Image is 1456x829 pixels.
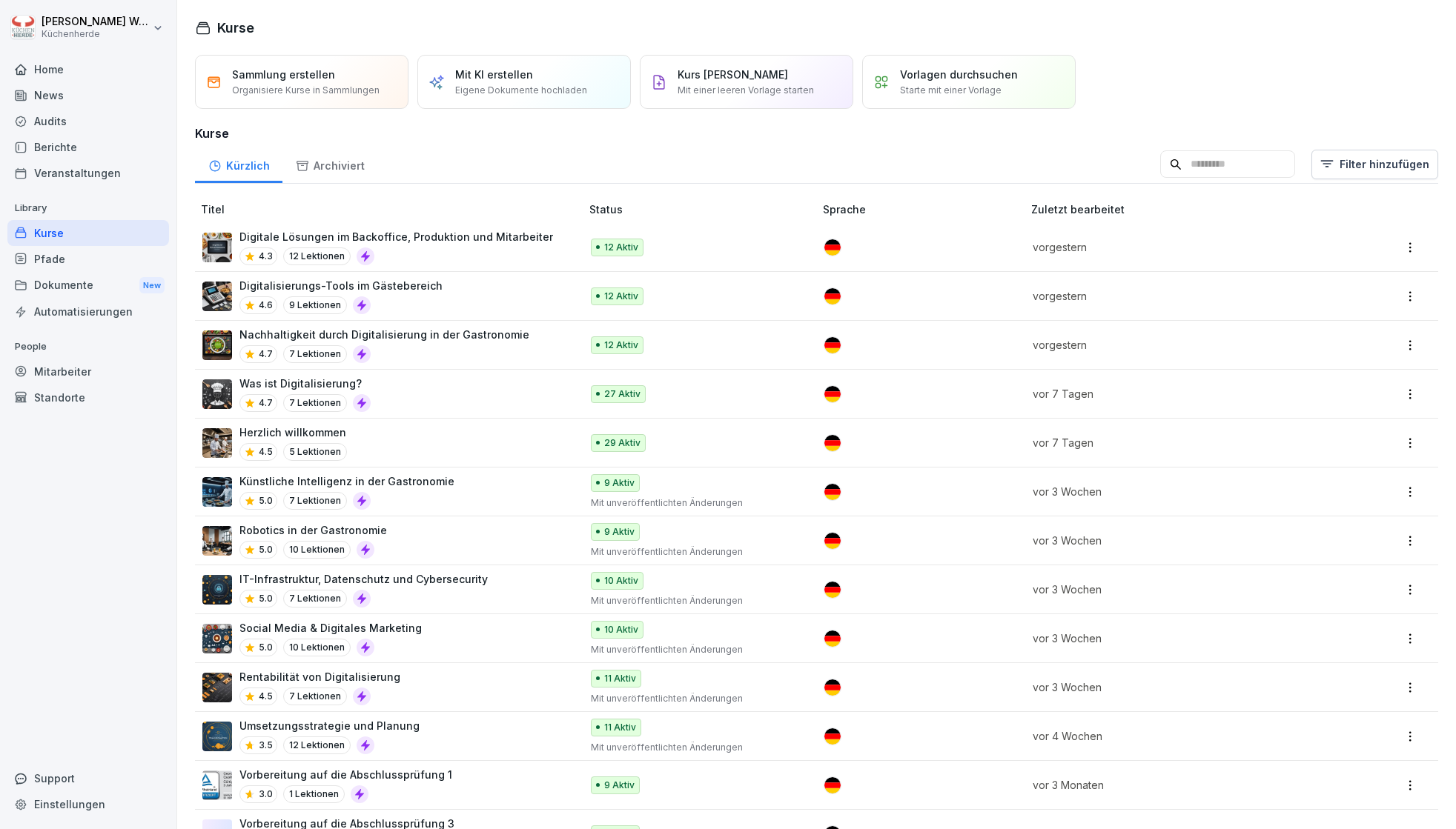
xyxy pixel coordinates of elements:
p: Rentabilität von Digitalisierung [239,669,400,685]
button: Filter hinzufügen [1311,150,1438,179]
a: Veranstaltungen [7,160,169,186]
p: 4.7 [259,396,273,410]
p: Vorbereitung auf die Abschlussprüfung 1 [239,767,452,782]
img: u5o6hwt2vfcozzv2rxj2ipth.png [202,282,232,311]
img: beunn5n55mp59b8rkywsd0ne.png [202,526,232,556]
p: Was ist Digitalisierung? [239,376,371,391]
p: Eigene Dokumente hochladen [455,84,587,97]
p: vorgestern [1033,239,1317,255]
a: Kürzlich [195,145,282,183]
p: vor 3 Wochen [1033,484,1317,499]
a: Einstellungen [7,791,169,817]
p: vor 4 Wochen [1033,728,1317,744]
p: 10 Lektionen [283,639,351,656]
p: [PERSON_NAME] Wessel [42,16,150,28]
a: Automatisierungen [7,299,169,324]
p: Social Media & Digitales Marketing [239,620,422,636]
div: Mitarbeiter [7,359,169,384]
p: Herzlich willkommen [239,425,347,440]
img: de.svg [824,288,841,304]
img: de.svg [824,435,841,451]
img: de.svg [824,777,841,793]
h1: Kurse [217,18,254,38]
p: 11 Aktiv [604,672,636,685]
p: vor 3 Wochen [1033,533,1317,548]
p: Mit unveröffentlichten Änderungen [591,741,799,754]
p: Küchenherde [42,29,150,39]
p: 4.5 [259,690,273,703]
img: ivkgprbnrw7vv10q8ezsqqeo.png [202,477,232,507]
p: Mit unveröffentlichten Änderungen [591,545,799,559]
p: Digitalisierungs-Tools im Gästebereich [239,278,443,293]
a: Home [7,56,169,82]
p: 1 Lektionen [283,785,345,803]
img: f56tjaoqzv3sbdd4hjqdf53s.png [202,575,232,605]
div: Dokumente [7,272,169,299]
img: de.svg [824,484,841,500]
p: 12 Lektionen [283,736,351,754]
a: Standorte [7,384,169,410]
p: 7 Lektionen [283,590,347,607]
p: vorgestern [1033,337,1317,353]
p: Status [589,202,817,217]
p: 10 Lektionen [283,541,351,559]
a: News [7,82,169,108]
div: Support [7,765,169,791]
p: 5.0 [259,543,273,556]
p: 12 Aktiv [604,241,638,254]
p: 9 Aktiv [604,476,635,490]
p: Robotics in der Gastronomie [239,522,387,538]
p: Mit unveröffentlichten Änderungen [591,643,799,656]
img: de.svg [824,679,841,696]
img: y5x905sgboivdubjhbpi2xxs.png [202,379,232,409]
img: de.svg [824,630,841,647]
p: Mit einer leeren Vorlage starten [678,84,814,97]
p: 9 Aktiv [604,779,635,792]
h3: Kurse [195,124,1438,142]
div: Archiviert [282,145,377,183]
a: Audits [7,108,169,134]
p: 7 Lektionen [283,492,347,510]
p: IT-Infrastruktur, Datenschutz und Cybersecurity [239,571,488,587]
a: Kurse [7,220,169,246]
p: 12 Aktiv [604,339,638,352]
p: Sammlung erstellen [232,67,335,82]
p: 3.0 [259,788,273,801]
p: 9 Lektionen [283,296,347,314]
p: vor 7 Tagen [1033,386,1317,402]
img: b4v4bxp9jqg7hrh1pj61uj98.png [202,330,232,360]
p: Titel [201,202,583,217]
p: 5.0 [259,592,273,605]
img: de.svg [824,337,841,353]
img: s58p4tk7j65zrcqyl2up43sg.png [202,673,232,702]
p: 7 Lektionen [283,687,347,705]
p: Mit unveröffentlichten Änderungen [591,496,799,510]
p: 9 Aktiv [604,525,635,539]
p: 4.3 [259,250,273,263]
p: vor 3 Wochen [1033,679,1317,695]
p: vor 7 Tagen [1033,435,1317,450]
p: 4.5 [259,445,273,459]
p: Library [7,196,169,220]
p: vorgestern [1033,288,1317,304]
a: Berichte [7,134,169,160]
p: Umsetzungsstrategie und Planung [239,718,420,733]
p: 27 Aktiv [604,387,641,401]
a: Pfade [7,246,169,272]
p: 10 Aktiv [604,574,638,587]
p: 7 Lektionen [283,394,347,412]
p: Zuletzt bearbeitet [1031,202,1334,217]
p: vor 3 Wochen [1033,630,1317,646]
p: 12 Lektionen [283,247,351,265]
p: Mit unveröffentlichten Änderungen [591,594,799,607]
